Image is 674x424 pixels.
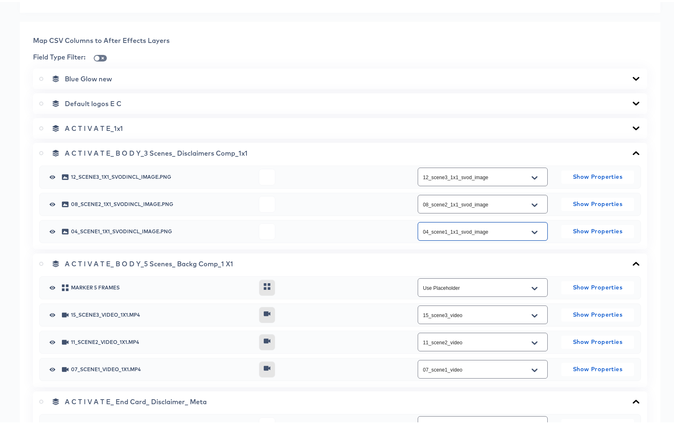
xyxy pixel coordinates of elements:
span: Show Properties [565,335,631,345]
button: Show Properties [561,361,634,374]
span: Blue Glow new [65,73,112,81]
span: 12_scene3_1x1_svodincl_image.png [71,173,253,178]
button: Show Properties [561,168,634,182]
span: marker 5 Frames [71,283,253,288]
span: A C T I V A T E_ End Card_ Disclaimer_ Meta [65,396,207,404]
span: Show Properties [565,280,631,291]
span: Show Properties [565,197,631,207]
span: Show Properties [565,362,631,372]
span: 11_scene2_video_1x1.mp4 [71,338,253,343]
button: Show Properties [561,279,634,292]
span: Show Properties [565,170,631,180]
button: Open [528,307,541,320]
button: Open [528,362,541,375]
button: Show Properties [561,306,634,320]
button: Show Properties [561,334,634,347]
span: Show Properties [565,224,631,235]
span: 04_scene1_1x1_svodincl_image.png [71,227,253,232]
span: A C T I V A T E_ B O D Y_5 Scenes_ Backg Comp_1 X1 [65,258,233,266]
button: Show Properties [561,223,634,236]
span: Field Type Filter: [33,51,85,59]
button: Open [528,280,541,293]
button: Open [528,169,541,182]
button: Open [528,224,541,237]
span: 15_scene3_video_1x1.mp4 [71,310,253,315]
span: 07_scene1_video_1x1.mp4 [71,365,253,370]
span: A C T I V A T E_ B O D Y_3 Scenes_ Disclaimers Comp_1x1 [65,147,248,155]
button: Show Properties [561,196,634,209]
span: Map CSV Columns to After Effects Layers [33,34,170,43]
button: Open [528,197,541,210]
button: Open [528,334,541,348]
span: Show Properties [565,308,631,318]
span: A C T I V A T E_1x1 [65,122,123,130]
span: Default logos E C [65,97,121,106]
span: 08_scene2_1x1_svodincl_image.png [71,200,253,205]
